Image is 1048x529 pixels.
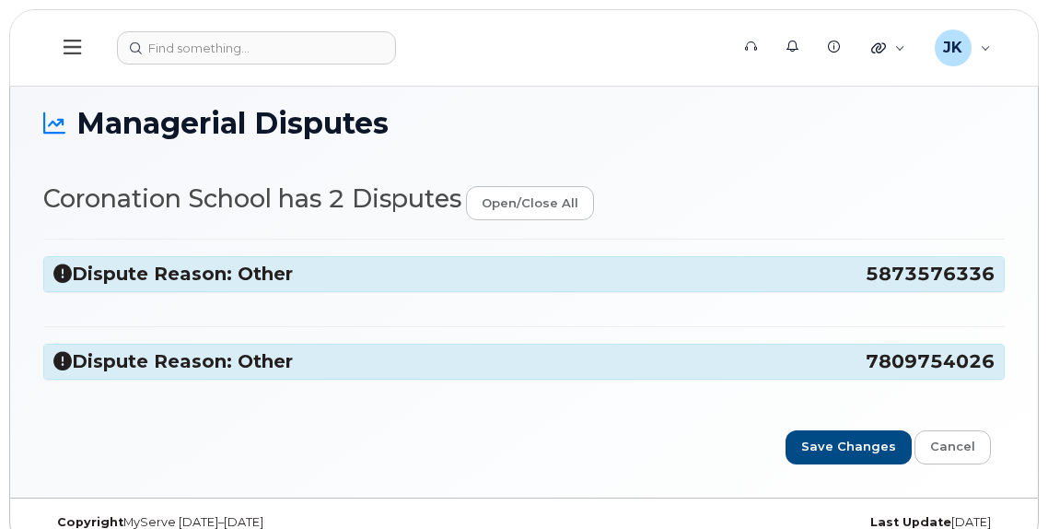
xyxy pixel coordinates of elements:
[43,185,1005,220] h2: Coronation School has 2 Disputes
[53,262,995,287] h3: Dispute Reason: Other
[866,349,995,374] span: 7809754026
[466,186,594,220] a: open/close all
[866,262,995,287] span: 5873576336
[57,515,123,529] strong: Copyright
[43,107,1005,139] h1: Managerial Disputes
[870,515,951,529] strong: Last Update
[786,430,912,464] input: Save Changes
[53,349,995,374] h3: Dispute Reason: Other
[914,430,991,464] a: Cancel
